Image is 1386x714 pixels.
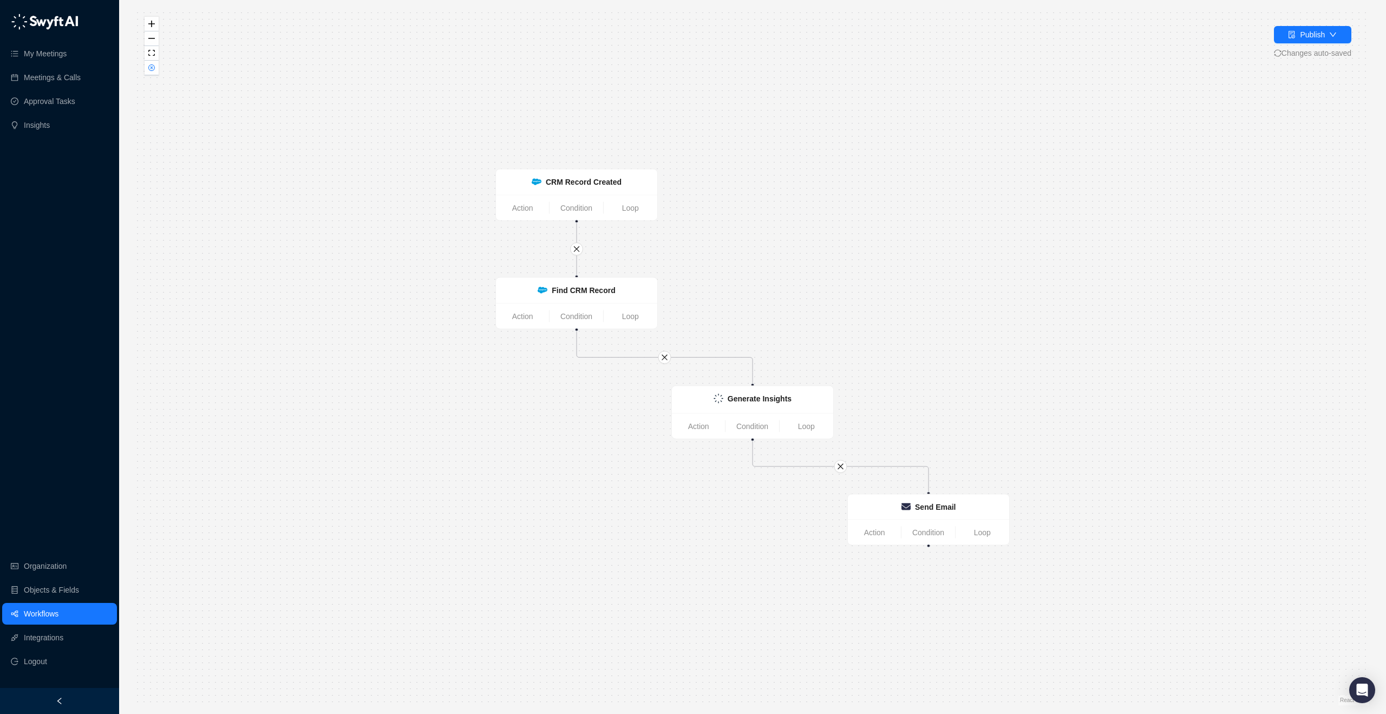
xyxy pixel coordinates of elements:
[24,603,58,625] a: Workflows
[661,354,669,361] span: close
[550,202,603,214] a: Condition
[495,277,658,329] div: Find CRM RecordActionConditionLoop
[956,527,1009,538] a: Loop
[145,17,159,31] button: zoom in
[24,43,67,64] a: My Meetings
[725,420,779,432] a: Condition
[11,658,18,665] span: logout
[148,64,155,71] span: close-circle
[495,169,658,221] div: CRM Record CreatedActionConditionLoop
[496,310,549,322] a: Action
[573,245,580,253] span: close
[1274,26,1351,43] button: Publish
[753,442,929,492] g: Edge from af8b34c0-5909-013e-3ba3-6e8b8ee8125f to a2e93cd0-590a-013e-3bab-6e8b8ee8125f
[550,310,603,322] a: Condition
[1340,697,1367,703] a: React Flow attribution
[1288,31,1296,38] span: file-done
[11,14,79,30] img: logo-05li4sbe.png
[780,420,833,432] a: Loop
[1329,31,1337,38] span: down
[915,503,956,511] strong: Send Email
[145,46,159,61] button: fit view
[24,114,50,136] a: Insights
[24,90,75,112] a: Approval Tasks
[1349,677,1375,703] div: Open Intercom Messenger
[552,286,615,295] strong: Find CRM Record
[848,527,901,538] a: Action
[837,463,845,470] span: close
[24,579,79,601] a: Objects & Fields
[604,202,657,214] a: Loop
[714,394,723,404] img: logo-small-inverted-DW8HDUn_.png
[1274,47,1351,59] span: Changes auto-saved
[1274,49,1282,57] span: sync
[496,202,549,214] a: Action
[604,310,657,322] a: Loop
[546,178,622,186] strong: CRM Record Created
[24,627,63,648] a: Integrations
[24,67,81,88] a: Meetings & Calls
[671,386,834,439] div: Generate InsightsActionConditionLoop
[532,178,541,185] img: salesforce-ChMvK6Xa.png
[728,394,792,403] strong: Generate Insights
[24,555,67,577] a: Organization
[847,494,1010,546] div: Send EmailActionConditionLoop
[56,697,63,705] span: left
[1300,29,1325,41] div: Publish
[672,420,725,432] a: Action
[145,61,159,75] button: close-circle
[24,651,47,672] span: Logout
[145,31,159,46] button: zoom out
[538,287,547,294] img: salesforce-ChMvK6Xa.png
[901,527,954,538] a: Condition
[577,332,753,384] g: Edge from c84dfda0-5904-013e-8248-4a127d5650f7 to af8b34c0-5909-013e-3ba3-6e8b8ee8125f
